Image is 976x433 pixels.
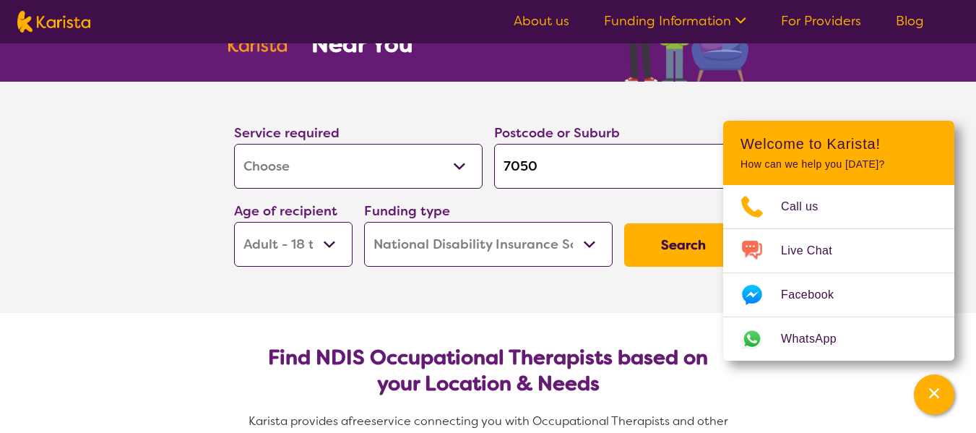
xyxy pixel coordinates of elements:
[514,12,569,30] a: About us
[740,135,937,153] h2: Welcome to Karista!
[604,12,746,30] a: Funding Information
[234,202,337,220] label: Age of recipient
[624,223,743,267] button: Search
[494,144,743,189] input: Type
[781,12,861,30] a: For Providers
[364,202,450,220] label: Funding type
[723,121,954,361] div: Channel Menu
[348,413,371,429] span: free
[914,374,954,415] button: Channel Menu
[896,12,924,30] a: Blog
[249,413,348,429] span: Karista provides a
[781,328,854,350] span: WhatsApp
[723,317,954,361] a: Web link opens in a new tab.
[781,240,850,262] span: Live Chat
[17,11,90,33] img: Karista logo
[494,124,620,142] label: Postcode or Suburb
[234,124,340,142] label: Service required
[781,284,851,306] span: Facebook
[781,196,836,218] span: Call us
[723,185,954,361] ul: Choose channel
[740,158,937,171] p: How can we help you [DATE]?
[246,345,731,397] h2: Find NDIS Occupational Therapists based on your Location & Needs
